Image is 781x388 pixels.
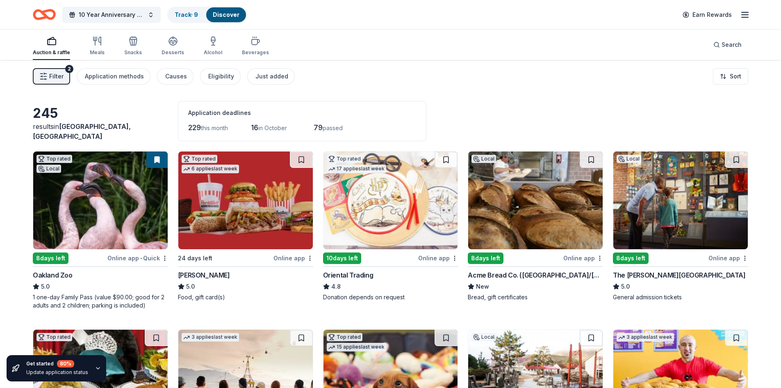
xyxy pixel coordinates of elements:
div: Local [617,155,641,163]
img: Image for Portillo's [178,152,313,249]
div: 8 days left [613,253,649,264]
div: 17 applies last week [327,165,386,173]
a: Image for Portillo'sTop rated6 applieslast week24 days leftOnline app[PERSON_NAME]5.0Food, gift c... [178,151,313,301]
div: Top rated [36,333,72,341]
div: Food, gift card(s) [178,293,313,301]
div: Eligibility [208,71,234,81]
span: this month [201,124,228,131]
img: Image for Oriental Trading [323,152,458,249]
a: Home [33,5,56,24]
button: Causes [157,68,194,85]
button: Track· 9Discover [167,7,247,23]
div: Snacks [124,49,142,56]
div: Oakland Zoo [33,270,73,280]
div: Application deadlines [188,108,416,118]
div: The [PERSON_NAME][GEOGRAPHIC_DATA] [613,270,745,280]
img: Image for The Walt Disney Museum [613,152,748,249]
div: Acme Bread Co. ([GEOGRAPHIC_DATA]/[GEOGRAPHIC_DATA]) [468,270,603,280]
span: 4.8 [331,282,341,292]
button: Application methods [77,68,150,85]
div: Just added [255,71,288,81]
div: Local [471,155,496,163]
div: Update application status [26,369,88,376]
span: in [33,122,131,140]
button: Eligibility [200,68,241,85]
button: Desserts [162,33,184,60]
a: Image for Oakland ZooTop ratedLocal8days leftOnline app•QuickOakland Zoo5.01 one-day Family Pass ... [33,151,168,310]
button: Sort [713,68,748,85]
span: 5.0 [41,282,50,292]
div: Application methods [85,71,144,81]
button: Meals [90,33,105,60]
div: General admission tickets [613,293,748,301]
span: New [476,282,489,292]
a: Discover [213,11,239,18]
div: 80 % [57,360,74,367]
div: Get started [26,360,88,367]
div: Top rated [327,333,362,341]
a: Image for The Walt Disney MuseumLocal8days leftOnline appThe [PERSON_NAME][GEOGRAPHIC_DATA]5.0Gen... [613,151,748,301]
div: 10 days left [323,253,361,264]
div: Meals [90,49,105,56]
div: Online app [708,253,748,263]
button: Beverages [242,33,269,60]
span: Sort [730,71,741,81]
div: Oriental Trading [323,270,373,280]
span: 5.0 [621,282,630,292]
div: 6 applies last week [182,165,239,173]
button: Auction & raffle [33,33,70,60]
div: 8 days left [468,253,503,264]
a: Earn Rewards [678,7,737,22]
img: Image for Oakland Zoo [33,152,168,249]
a: Image for Acme Bread Co. (East Bay/North Bay)Local8days leftOnline appAcme Bread Co. ([GEOGRAPHIC... [468,151,603,301]
div: results [33,122,168,141]
div: Local [471,333,496,341]
div: Online app [273,253,313,263]
button: Search [707,37,748,53]
span: • [140,255,142,262]
button: Snacks [124,33,142,60]
div: Alcohol [204,49,222,56]
div: Causes [165,71,187,81]
div: Top rated [327,155,362,163]
span: in October [258,124,287,131]
span: Search [722,40,742,50]
span: [GEOGRAPHIC_DATA], [GEOGRAPHIC_DATA] [33,122,131,140]
span: 229 [188,123,201,132]
button: Just added [247,68,295,85]
button: Alcohol [204,33,222,60]
div: 3 applies last week [617,333,674,342]
div: [PERSON_NAME] [178,270,230,280]
span: 16 [251,123,258,132]
div: 3 applies last week [182,333,239,342]
div: 8 days left [33,253,68,264]
div: Beverages [242,49,269,56]
div: Bread, gift certificates [468,293,603,301]
div: Local [36,165,61,173]
div: 24 days left [178,253,212,263]
div: 2 [65,65,73,73]
a: Track· 9 [175,11,198,18]
div: Online app Quick [107,253,168,263]
div: Online app [418,253,458,263]
a: Image for Oriental TradingTop rated17 applieslast week10days leftOnline appOriental Trading4.8Don... [323,151,458,301]
div: Online app [563,253,603,263]
div: 1 one-day Family Pass (value $90.00; good for 2 adults and 2 children; parking is included) [33,293,168,310]
button: Filter2 [33,68,70,85]
span: 79 [314,123,323,132]
div: 245 [33,105,168,122]
img: Image for Acme Bread Co. (East Bay/North Bay) [468,152,603,249]
span: 10 Year Anniversary event [79,10,144,20]
span: passed [323,124,343,131]
div: Top rated [182,155,217,163]
div: Donation depends on request [323,293,458,301]
span: Filter [49,71,64,81]
span: 5.0 [186,282,195,292]
div: Desserts [162,49,184,56]
button: 10 Year Anniversary event [62,7,161,23]
div: Top rated [36,155,72,163]
div: 15 applies last week [327,343,386,351]
div: Auction & raffle [33,49,70,56]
